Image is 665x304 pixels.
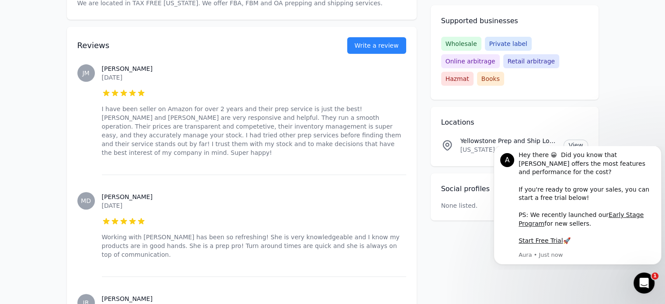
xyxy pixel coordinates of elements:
a: Early Stage Program [28,65,153,81]
time: [DATE] [102,202,122,209]
span: Private label [485,37,532,51]
h3: [PERSON_NAME] [102,64,406,73]
a: Write a review [347,37,406,54]
h3: [PERSON_NAME] [102,192,406,201]
p: I have been seller on Amazon for over 2 years and their prep service is just the best! [PERSON_NA... [102,105,406,157]
span: 1 [651,273,658,280]
span: Online arbitrage [441,54,500,68]
span: JM [82,70,89,76]
p: Message from Aura, sent Just now [28,105,165,113]
span: Retail arbitrage [503,54,559,68]
b: 🚀 [73,91,80,98]
span: Wholesale [441,37,481,51]
div: Hey there 😀 Did you know that [PERSON_NAME] offers the most features and performance for the cost... [28,5,165,99]
iframe: Intercom notifications message [490,146,665,270]
iframe: Intercom live chat [634,273,655,294]
p: [US_STATE] , 59105, [GEOGRAPHIC_DATA] [460,145,557,154]
h3: [PERSON_NAME] [102,294,406,303]
p: Yellowstone Prep and Ship Location [460,136,557,145]
span: Hazmat [441,72,474,86]
h2: Social profiles [441,184,588,194]
time: [DATE] [102,74,122,81]
h2: Locations [441,117,588,128]
p: Working with [PERSON_NAME] has been so refreshing! She is very knowledgeable and I know my produc... [102,233,406,259]
p: None listed. [441,201,478,210]
a: View [564,140,588,151]
div: Profile image for Aura [10,7,24,21]
div: Message content [28,5,165,104]
span: Books [477,72,504,86]
a: Start Free Trial [28,91,73,98]
h2: Reviews [77,39,319,52]
h2: Supported businesses [441,16,588,26]
span: MD [81,198,91,204]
